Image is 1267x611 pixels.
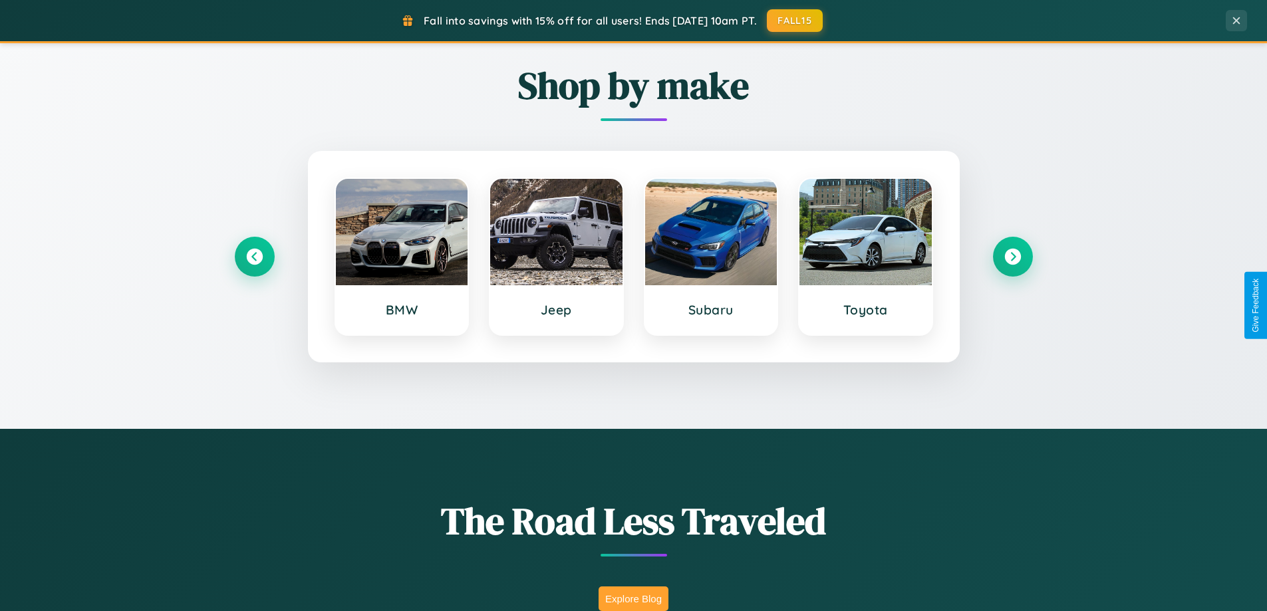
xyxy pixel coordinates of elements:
[503,302,609,318] h3: Jeep
[1251,279,1260,332] div: Give Feedback
[767,9,823,32] button: FALL15
[235,60,1033,111] h2: Shop by make
[235,495,1033,547] h1: The Road Less Traveled
[424,14,757,27] span: Fall into savings with 15% off for all users! Ends [DATE] 10am PT.
[813,302,918,318] h3: Toyota
[349,302,455,318] h3: BMW
[599,586,668,611] button: Explore Blog
[658,302,764,318] h3: Subaru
